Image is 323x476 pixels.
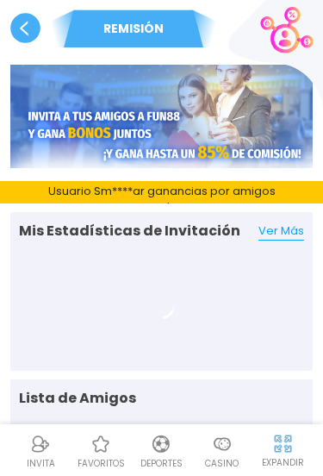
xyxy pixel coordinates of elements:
[90,434,111,454] img: Casino Favoritos
[272,433,294,454] img: hide
[30,434,51,454] img: Referral
[78,457,125,470] p: favoritos
[27,457,55,470] p: INVITA
[140,457,183,470] p: Deportes
[19,388,304,409] p: Lista de Amigos
[205,457,239,470] p: Casino
[262,456,304,469] p: EXPANDIR
[71,431,131,470] a: Casino FavoritosCasino Favoritosfavoritos
[131,431,191,470] a: DeportesDeportesDeportes
[10,431,71,470] a: ReferralReferralINVITA
[151,434,171,454] img: Deportes
[258,222,304,240] a: Ver Más
[10,65,313,168] img: Referral Banner
[19,221,240,241] p: Mis Estadísticas de Invitación
[43,19,224,37] p: REMISIÓN
[192,431,252,470] a: CasinoCasinoCasino
[212,434,233,454] img: Casino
